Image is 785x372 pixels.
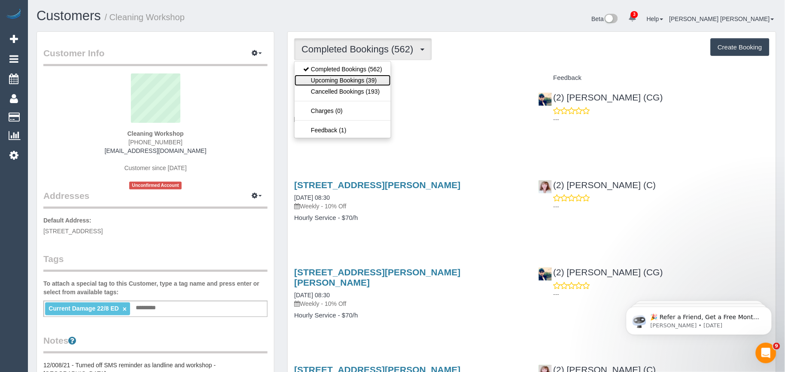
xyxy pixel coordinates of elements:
a: Cancelled Bookings (193) [295,86,391,97]
a: Customers [37,8,101,23]
a: Upcoming Bookings (39) [295,75,391,86]
p: Weekly - 10% Off [294,299,525,308]
h4: Hourly Service - $70/h [294,214,525,222]
p: --- [554,115,770,124]
a: Help [647,15,663,22]
p: --- [554,202,770,211]
label: To attach a special tag to this Customer, type a tag name and press enter or select from availabl... [43,279,268,296]
img: (2) Syed Razvi (CG) [539,268,552,281]
a: [EMAIL_ADDRESS][DOMAIN_NAME] [105,147,207,154]
img: Automaid Logo [5,9,22,21]
a: Charges (0) [295,105,391,116]
iframe: Intercom notifications message [613,289,785,349]
a: (2) [PERSON_NAME] (C) [539,180,656,190]
img: New interface [604,14,618,25]
legend: Customer Info [43,47,268,66]
small: / Cleaning Workshop [105,12,185,22]
p: --- [554,290,770,299]
legend: Notes [43,334,268,354]
a: [PERSON_NAME] [PERSON_NAME] [669,15,774,22]
span: 9 [773,343,780,350]
label: Default Address: [43,216,91,225]
span: Customer since [DATE] [125,165,187,171]
a: [STREET_ADDRESS][PERSON_NAME] [294,180,460,190]
img: (2) Syed Razvi (CG) [539,93,552,106]
img: (2) Kerry Welfare (C) [539,180,552,193]
strong: Cleaning Workshop [128,130,184,137]
h4: Feedback [539,74,770,82]
legend: Tags [43,253,268,272]
a: [DATE] 08:30 [294,194,330,201]
a: (2) [PERSON_NAME] (CG) [539,92,663,102]
a: Completed Bookings (562) [295,64,391,75]
button: Create Booking [711,38,770,56]
a: Feedback (1) [295,125,391,136]
a: [STREET_ADDRESS][PERSON_NAME][PERSON_NAME] [294,267,460,287]
p: Weekly - 10% Off [294,202,525,210]
a: [DATE] 08:30 [294,292,330,299]
h4: Service [294,74,525,82]
span: Unconfirmed Account [129,182,182,189]
a: 3 [624,9,641,27]
span: [PHONE_NUMBER] [128,139,183,146]
iframe: Intercom live chat [756,343,776,363]
span: 3 [631,11,638,18]
p: One Time Cleaning [294,115,525,123]
h4: Hourly Service - $70/h [294,127,525,134]
span: [STREET_ADDRESS] [43,228,103,235]
span: Current Damage 22/8 ED [49,305,119,312]
a: (2) [PERSON_NAME] (CG) [539,267,663,277]
a: Beta [592,15,618,22]
a: × [123,305,127,313]
button: Completed Bookings (562) [294,38,432,60]
span: Completed Bookings (562) [301,44,417,55]
h4: Hourly Service - $70/h [294,312,525,319]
